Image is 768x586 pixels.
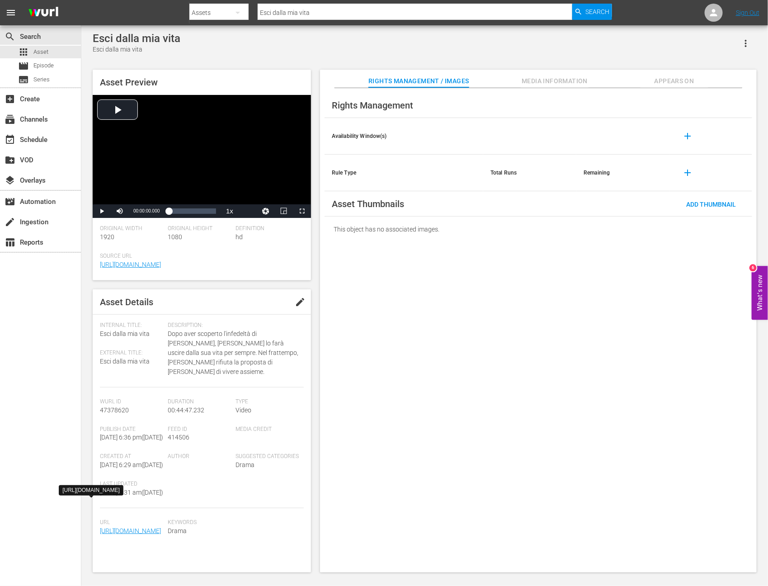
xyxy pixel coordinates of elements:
[100,358,150,365] span: Esci dalla mia vita
[168,519,299,526] span: Keywords
[18,61,29,71] span: Episode
[18,47,29,57] span: Asset
[93,204,111,218] button: Play
[5,94,15,104] span: Create
[33,61,54,70] span: Episode
[33,47,48,57] span: Asset
[5,7,16,18] span: menu
[133,208,160,213] span: 00:00:00.000
[332,198,404,209] span: Asset Thumbnails
[236,453,299,460] span: Suggested Categories
[93,32,180,45] div: Esci dalla mia vita
[18,74,29,85] span: Series
[295,297,306,307] span: edit
[100,489,163,496] span: [DATE] 3:31 am ( [DATE] )
[168,526,299,536] span: Drama
[325,155,483,191] th: Rule Type
[168,233,182,241] span: 1080
[368,76,469,87] span: Rights Management / Images
[275,204,293,218] button: Picture-in-Picture
[111,204,129,218] button: Mute
[5,31,15,42] span: Search
[572,4,612,20] button: Search
[168,322,299,329] span: Description:
[22,2,65,24] img: ans4CAIJ8jUAAAAAAAAAAAAAAAAAAAAAAAAgQb4GAAAAAAAAAAAAAAAAAAAAAAAAJMjXAAAAAAAAAAAAAAAAAAAAAAAAgAT5G...
[100,461,163,468] span: [DATE] 6:29 am ( [DATE] )
[289,291,311,313] button: edit
[100,350,163,357] span: External Title:
[100,398,163,406] span: Wurl Id
[5,196,15,207] span: Automation
[521,76,589,87] span: Media Information
[236,406,252,414] span: Video
[168,426,231,433] span: Feed ID
[62,487,120,494] div: [URL][DOMAIN_NAME]
[168,329,299,377] span: Dopo aver scoperto l'infedeltà di [PERSON_NAME], [PERSON_NAME] lo farà uscire dalla sua vita per ...
[100,330,150,337] span: Esci dalla mia vita
[325,118,483,155] th: Availability Window(s)
[5,217,15,227] span: Ingestion
[168,434,189,441] span: 414506
[100,519,163,526] span: Url
[641,76,708,87] span: Appears On
[576,155,669,191] th: Remaining
[100,481,163,488] span: Last Updated
[100,453,163,460] span: Created At
[682,131,693,142] span: add
[332,100,413,111] span: Rights Management
[236,426,299,433] span: Media Credit
[33,75,50,84] span: Series
[168,225,231,232] span: Original Height
[749,265,757,272] div: 6
[679,201,743,208] span: Add Thumbnail
[325,217,752,242] div: This object has no associated images.
[236,398,299,406] span: Type
[5,175,15,186] span: Overlays
[293,204,311,218] button: Fullscreen
[100,297,153,307] span: Asset Details
[679,196,743,212] button: Add Thumbnail
[168,398,231,406] span: Duration
[93,45,180,54] div: Esci dalla mia vita
[236,225,299,232] span: Definition
[100,77,158,88] span: Asset Preview
[677,162,698,184] button: add
[483,155,576,191] th: Total Runs
[677,125,698,147] button: add
[752,266,768,320] button: Open Feedback Widget
[100,225,163,232] span: Original Width
[736,9,759,16] a: Sign Out
[168,453,231,460] span: Author
[100,253,299,260] span: Source Url
[93,95,311,218] div: Video Player
[5,134,15,145] span: Schedule
[100,426,163,433] span: Publish Date
[5,237,15,248] span: Reports
[168,406,204,414] span: 00:44:47.232
[682,167,693,178] span: add
[100,261,161,268] a: [URL][DOMAIN_NAME]
[257,204,275,218] button: Jump To Time
[236,233,243,241] span: hd
[5,155,15,165] span: VOD
[100,233,114,241] span: 1920
[236,461,255,468] span: Drama
[100,434,163,441] span: [DATE] 6:36 pm ( [DATE] )
[5,114,15,125] span: Channels
[169,208,216,214] div: Progress Bar
[221,204,239,218] button: Playback Rate
[100,527,161,534] a: [URL][DOMAIN_NAME]
[100,406,129,414] span: 47378620
[585,4,609,20] span: Search
[100,322,163,329] span: Internal Title:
